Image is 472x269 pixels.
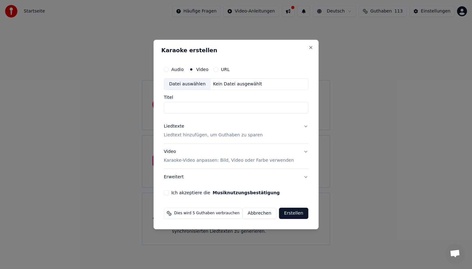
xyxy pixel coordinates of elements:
div: Video [164,149,294,164]
div: Liedtexte [164,123,184,129]
div: Datei auswählen [164,79,211,90]
button: Ich akzeptiere die [213,190,280,195]
button: Erstellen [279,208,308,219]
span: Dies wird 5 Guthaben verbrauchen [174,211,240,216]
h2: Karaoke erstellen [161,48,311,53]
button: VideoKaraoke-Video anpassen: Bild, Video oder Farbe verwenden [164,144,308,169]
button: Erweitert [164,169,308,185]
button: Abbrechen [243,208,277,219]
div: Kein Datei ausgewählt [211,81,265,87]
p: Liedtext hinzufügen, um Guthaben zu sparen [164,132,263,138]
label: Video [196,67,208,72]
label: URL [221,67,230,72]
label: Audio [171,67,184,72]
button: LiedtexteLiedtext hinzufügen, um Guthaben zu sparen [164,118,308,143]
label: Titel [164,95,308,99]
label: Ich akzeptiere die [171,190,280,195]
p: Karaoke-Video anpassen: Bild, Video oder Farbe verwenden [164,157,294,164]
